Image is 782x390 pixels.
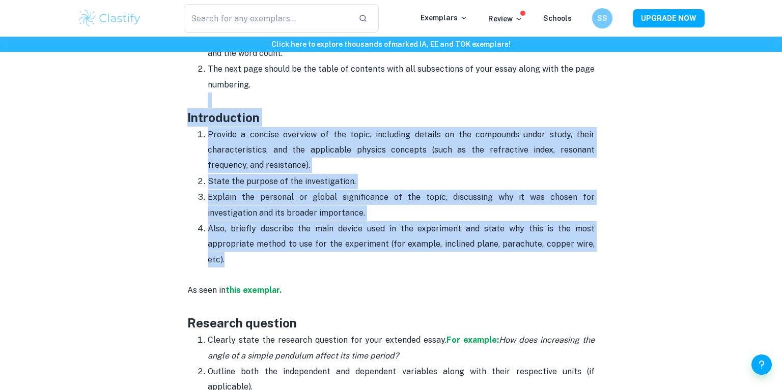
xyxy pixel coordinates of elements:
[633,9,705,27] button: UPGRADE NOW
[226,285,282,295] strong: this exemplar.
[208,190,595,221] p: Explain the personal or global significance of the topic, discussing why it was chosen for invest...
[187,267,595,314] p: As seen in
[208,62,595,108] p: The next page should be the table of contents with all subsections of your essay along with the p...
[488,13,523,24] p: Review
[543,14,572,22] a: Schools
[592,8,612,28] button: SS
[208,333,595,364] p: Clearly state the research question for your extended essay.
[77,8,142,28] img: Clastify logo
[226,285,284,295] a: this exemplar.
[208,335,595,360] i: How does increasing the angle of a simple pendulum affect its time period?
[184,4,350,33] input: Search for any exemplars...
[751,354,772,375] button: Help and Feedback
[208,221,595,267] p: Also, briefly describe the main device used in the experiment and state why this is the most appr...
[446,335,499,345] a: For example:
[208,174,595,189] p: State the purpose of the investigation.
[187,314,595,332] h3: Research question
[597,13,608,24] h6: SS
[208,127,595,173] p: Provide a concise overview of the topic, including details on the compounds under study, their ch...
[2,39,780,50] h6: Click here to explore thousands of marked IA, EE and TOK exemplars !
[421,12,468,23] p: Exemplars
[187,110,260,125] strong: Introduction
